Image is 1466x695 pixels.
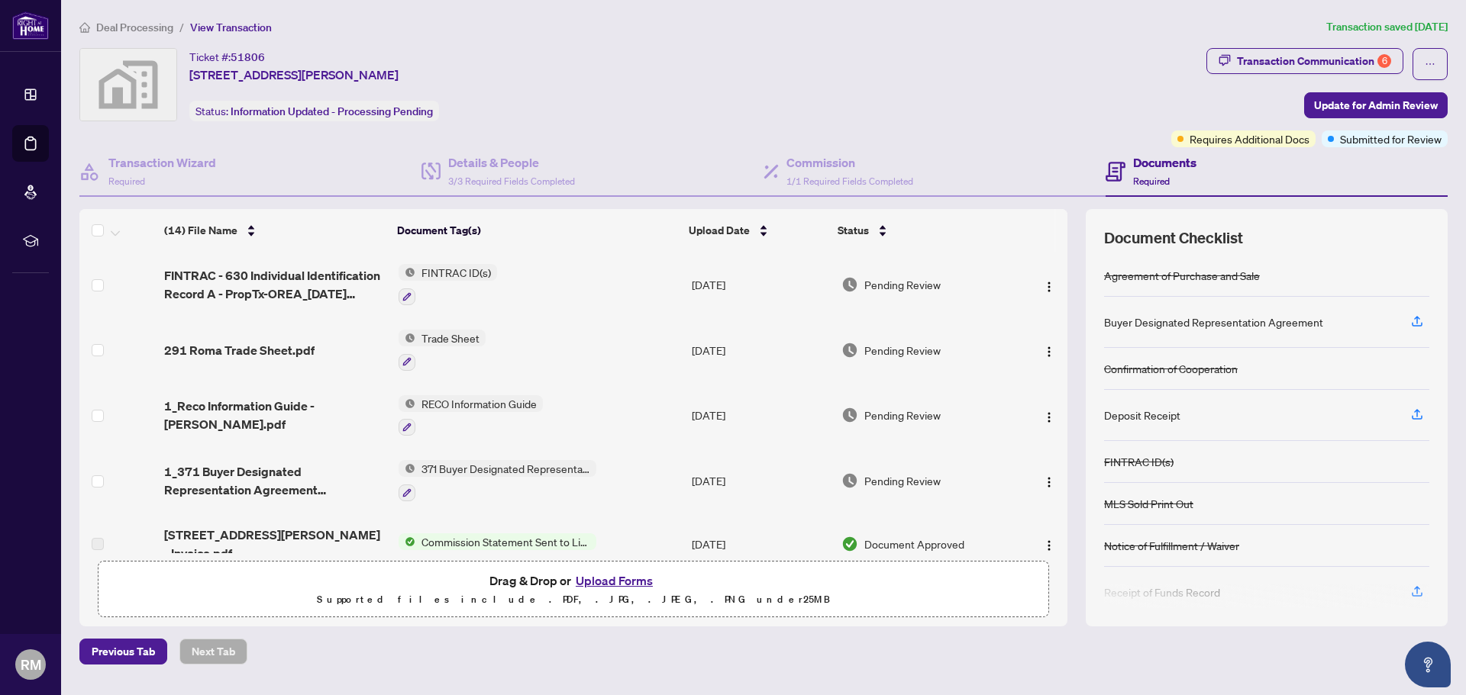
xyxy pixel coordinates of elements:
[448,175,575,187] span: 3/3 Required Fields Completed
[399,330,415,346] img: Status Icon
[415,264,497,281] span: FINTRAC ID(s)
[841,342,858,359] img: Document Status
[189,101,439,121] div: Status:
[686,252,835,317] td: [DATE]
[399,395,543,436] button: Status IconRECO Information Guide
[1104,495,1193,512] div: MLS Sold Print Out
[1314,93,1438,117] span: Update for Admin Review
[415,395,543,412] span: RECO Information Guide
[79,639,167,664] button: Previous Tab
[1104,360,1238,377] div: Confirmation of Cooperation
[399,264,415,281] img: Status Icon
[1037,403,1061,427] button: Logo
[1405,642,1451,687] button: Open asap
[415,533,596,550] span: Commission Statement Sent to Listing Brokerage
[98,561,1048,618] span: Drag & Drop orUpload FormsSupported files include .PDF, .JPG, .JPEG, .PNG under25MB
[12,11,49,40] img: logo
[164,397,386,433] span: 1_Reco Information Guide - [PERSON_NAME].pdf
[686,448,835,513] td: [DATE]
[164,462,386,499] span: 1_371 Buyer Designated Representation Agreement [PERSON_NAME]- PropTx-[PERSON_NAME].pdf
[689,222,750,239] span: Upload Date
[864,276,941,293] span: Pending Review
[1206,48,1403,74] button: Transaction Communication6
[1237,49,1391,73] div: Transaction Communication
[108,175,145,187] span: Required
[1104,537,1239,554] div: Notice of Fulfillment / Waiver
[1133,153,1196,172] h4: Documents
[189,48,265,66] div: Ticket #:
[399,533,415,550] img: Status Icon
[864,342,941,359] span: Pending Review
[448,153,575,172] h4: Details & People
[190,21,272,34] span: View Transaction
[164,341,315,359] span: 291 Roma Trade Sheet.pdf
[108,590,1039,609] p: Supported files include .PDF, .JPG, .JPEG, .PNG under 25 MB
[391,209,683,252] th: Document Tag(s)
[399,460,596,501] button: Status Icon371 Buyer Designated Representation Agreement - Authority for Purchase or Lease
[864,407,941,423] span: Pending Review
[1190,130,1309,147] span: Requires Additional Docs
[864,536,964,552] span: Document Approved
[1304,92,1448,118] button: Update for Admin Review
[683,209,831,252] th: Upload Date
[179,18,184,36] li: /
[1037,338,1061,362] button: Logo
[686,317,835,383] td: [DATE]
[179,639,247,664] button: Next Tab
[831,209,1012,252] th: Status
[1104,227,1243,249] span: Document Checklist
[786,153,913,172] h4: Commission
[686,383,835,449] td: [DATE]
[686,513,835,574] td: [DATE]
[399,330,486,371] button: Status IconTrade Sheet
[864,472,941,489] span: Pending Review
[1043,539,1055,552] img: Logo
[399,264,497,305] button: Status IconFINTRAC ID(s)
[1037,532,1061,556] button: Logo
[399,395,415,412] img: Status Icon
[1043,476,1055,488] img: Logo
[1326,18,1448,36] article: Transaction saved [DATE]
[841,472,858,489] img: Document Status
[1104,407,1180,423] div: Deposit Receipt
[164,222,237,239] span: (14) File Name
[1104,453,1174,470] div: FINTRAC ID(s)
[399,460,415,477] img: Status Icon
[79,22,90,33] span: home
[231,50,265,64] span: 51806
[108,153,216,172] h4: Transaction Wizard
[164,526,386,562] span: [STREET_ADDRESS][PERSON_NAME] - Invoice.pdf
[92,639,155,664] span: Previous Tab
[1037,272,1061,297] button: Logo
[399,533,596,550] button: Status IconCommission Statement Sent to Listing Brokerage
[415,460,596,477] span: 371 Buyer Designated Representation Agreement - Authority for Purchase or Lease
[415,330,486,346] span: Trade Sheet
[80,49,176,121] img: svg%3e
[164,266,386,303] span: FINTRAC - 630 Individual Identification Record A - PropTx-OREA_[DATE] 15_27_11.pdf
[1043,281,1055,293] img: Logo
[21,654,41,675] span: RM
[96,21,173,34] span: Deal Processing
[841,276,858,293] img: Document Status
[1340,130,1442,147] span: Submitted for Review
[189,66,399,84] span: [STREET_ADDRESS][PERSON_NAME]
[1133,175,1170,187] span: Required
[231,105,433,118] span: Information Updated - Processing Pending
[1037,468,1061,493] button: Logo
[158,209,392,252] th: (14) File Name
[489,571,657,590] span: Drag & Drop or
[1377,54,1391,68] div: 6
[1043,346,1055,358] img: Logo
[786,175,913,187] span: 1/1 Required Fields Completed
[838,222,869,239] span: Status
[1104,314,1323,330] div: Buyer Designated Representation Agreement
[841,407,858,423] img: Document Status
[1425,59,1435,69] span: ellipsis
[1043,411,1055,423] img: Logo
[841,536,858,552] img: Document Status
[571,571,657,590] button: Upload Forms
[1104,267,1260,284] div: Agreement of Purchase and Sale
